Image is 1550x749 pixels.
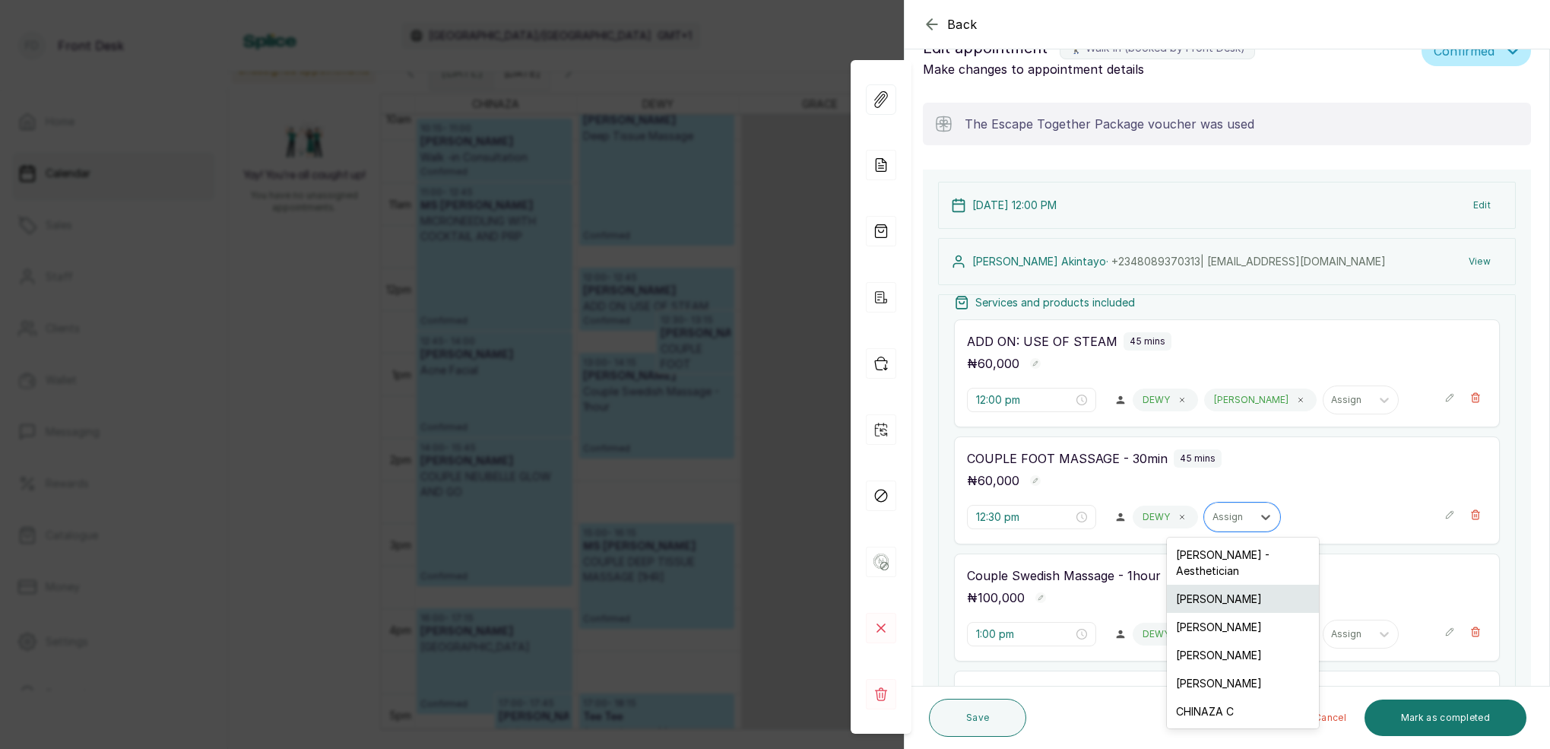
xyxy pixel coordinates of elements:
[1167,669,1319,697] div: [PERSON_NAME]
[978,590,1025,605] span: 100,000
[1111,255,1386,268] span: +234 8089370313 | [EMAIL_ADDRESS][DOMAIN_NAME]
[1434,42,1495,60] span: Confirmed
[976,509,1073,525] input: Select time
[976,626,1073,643] input: Select time
[1180,452,1216,465] p: 45 mins
[1461,192,1503,219] button: Edit
[1167,585,1319,613] div: [PERSON_NAME]
[965,115,1519,133] p: The Escape Together Package voucher was used
[967,567,1161,585] p: Couple Swedish Massage - 1hour
[976,392,1073,408] input: Select time
[1143,511,1170,523] p: DEWY
[947,15,978,33] span: Back
[1214,394,1288,406] p: [PERSON_NAME]
[1143,628,1170,640] p: DEWY
[929,699,1026,737] button: Save
[967,449,1168,468] p: COUPLE FOOT MASSAGE - 30min
[1130,335,1165,348] p: 45 mins
[967,684,1180,702] p: COUPLE NEUBELLE GLOW AND GO
[1167,697,1319,725] div: CHINAZA C
[967,332,1117,351] p: ADD ON: USE OF STEAM
[1143,394,1170,406] p: DEWY
[923,60,1415,78] p: Make changes to appointment details
[967,354,1019,373] p: ₦
[1167,641,1319,669] div: [PERSON_NAME]
[1422,36,1531,66] button: Confirmed
[978,473,1019,488] span: 60,000
[978,356,1019,371] span: 60,000
[1302,700,1358,736] button: Cancel
[1456,248,1503,275] button: View
[1167,613,1319,641] div: [PERSON_NAME]
[967,589,1025,607] p: ₦
[972,198,1057,213] p: [DATE] 12:00 PM
[975,295,1135,310] p: Services and products included
[972,254,1386,269] p: [PERSON_NAME] Akintayo ·
[1167,541,1319,585] div: [PERSON_NAME] - Aesthetician
[1365,700,1526,736] button: Mark as completed
[967,471,1019,490] p: ₦
[923,15,978,33] button: Back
